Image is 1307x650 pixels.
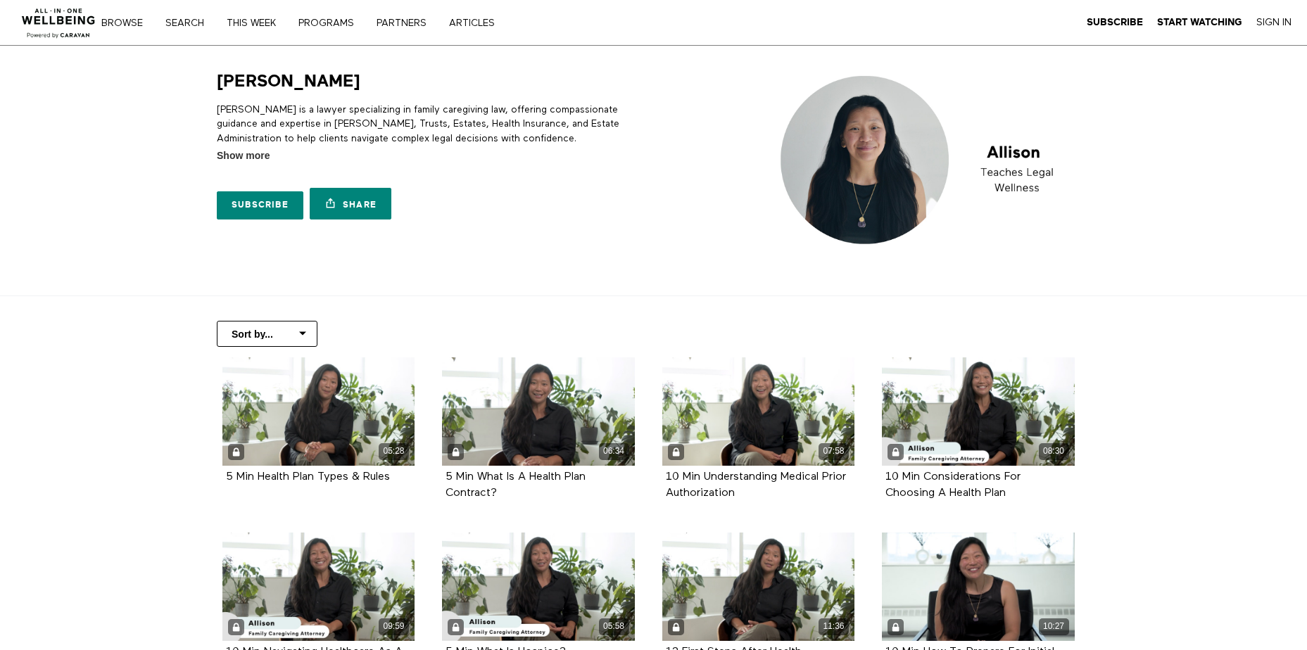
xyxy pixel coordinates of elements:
[885,471,1021,499] strong: 10 Min Considerations For Choosing A Health Plan
[217,103,648,146] p: [PERSON_NAME] is a lawyer specializing in family caregiving law, offering compassionate guidance ...
[446,471,586,499] strong: 5 Min What Is A Health Plan Contract?
[819,618,849,635] div: 11:36
[217,148,270,163] span: Show more
[217,191,303,219] a: Subscribe
[1039,443,1069,459] div: 08:30
[442,357,635,466] a: 5 Min What Is A Health Plan Contract? 06:34
[222,533,415,641] a: 10 Min Navigating Healthcare As A Caregiver 09:59
[226,471,390,483] strong: 5 Min Health Plan Types & Rules
[442,533,635,641] a: 5 Min What Is Hospice? 05:58
[1039,618,1069,635] div: 10:27
[666,471,846,498] a: 10 Min Understanding Medical Prior Authorization
[226,471,390,482] a: 5 Min Health Plan Types & Rules
[310,188,391,219] a: Share
[885,471,1021,498] a: 10 Min Considerations For Choosing A Health Plan
[293,18,369,28] a: PROGRAMS
[111,15,524,30] nav: Primary
[1087,16,1143,29] a: Subscribe
[444,18,510,28] a: ARTICLES
[1157,17,1242,27] strong: Start Watching
[160,18,219,28] a: Search
[599,443,629,459] div: 06:34
[372,18,441,28] a: PARTNERS
[599,618,629,635] div: 05:58
[96,18,158,28] a: Browse
[1157,16,1242,29] a: Start Watching
[666,471,846,499] strong: 10 Min Understanding Medical Prior Authorization
[1256,16,1292,29] a: Sign In
[222,357,415,466] a: 5 Min Health Plan Types & Rules 05:28
[662,533,855,641] a: 12 First Steps After Health Insurance Denies Care 11:36
[222,18,291,28] a: THIS WEEK
[379,618,409,635] div: 09:59
[819,443,849,459] div: 07:58
[1087,17,1143,27] strong: Subscribe
[882,533,1075,641] a: 10 Min How To Prepare For Initial Consultation 10:27
[379,443,409,459] div: 05:28
[882,357,1075,466] a: 10 Min Considerations For Choosing A Health Plan 08:30
[217,70,360,92] h1: [PERSON_NAME]
[771,70,1090,250] img: Allison
[446,471,586,498] a: 5 Min What Is A Health Plan Contract?
[662,357,855,466] a: 10 Min Understanding Medical Prior Authorization 07:58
